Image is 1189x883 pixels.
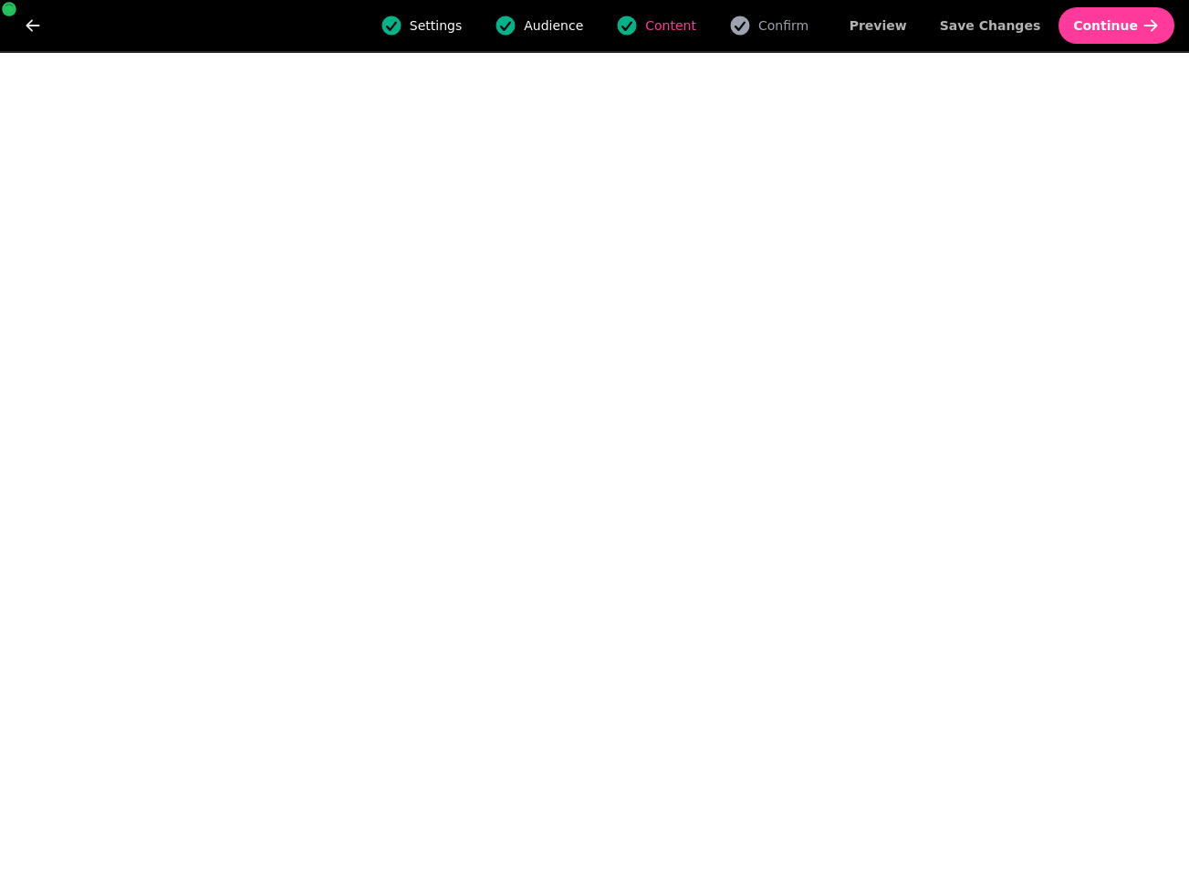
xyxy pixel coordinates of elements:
span: Save Changes [940,19,1041,32]
button: Save Changes [925,7,1056,44]
span: Content [645,16,696,35]
span: Continue [1073,19,1138,32]
button: Continue [1059,7,1174,44]
span: Confirm [758,16,808,35]
span: Preview [850,19,907,32]
button: Preview [835,7,922,44]
span: Audience [524,16,583,35]
button: go back [15,7,51,44]
span: Settings [410,16,462,35]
